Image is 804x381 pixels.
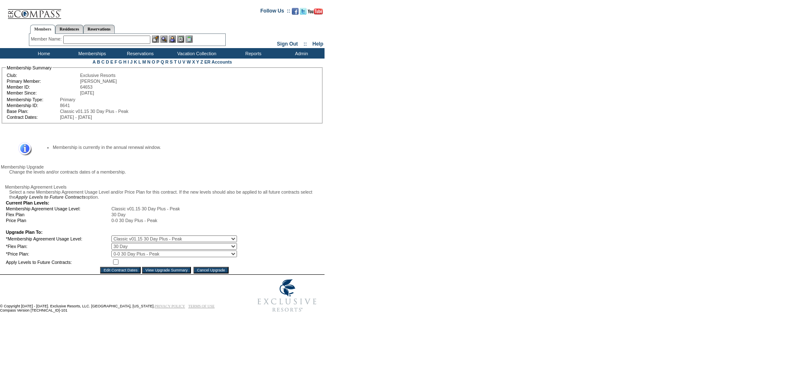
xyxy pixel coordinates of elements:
[110,59,113,64] a: E
[7,84,79,89] td: Member ID:
[100,267,141,274] input: Edit Contract Dates
[5,189,324,199] div: Select a new Membership Agreement Usage Level and/or Price Plan for this contract. If the new lev...
[134,59,137,64] a: K
[163,48,228,59] td: Vacation Collection
[292,8,299,15] img: Become our fan on Facebook
[174,59,177,64] a: T
[169,36,176,43] img: Impersonate
[80,84,93,89] span: 64653
[130,59,133,64] a: J
[5,184,324,189] div: Membership Agreement Levels
[277,41,298,47] a: Sign Out
[170,59,173,64] a: S
[114,59,117,64] a: F
[7,79,79,84] td: Primary Member:
[97,59,100,64] a: B
[142,59,146,64] a: M
[192,59,195,64] a: X
[142,267,191,274] input: View Upgrade Summary
[19,48,67,59] td: Home
[308,10,323,15] a: Subscribe to our YouTube Channel
[101,59,105,64] a: C
[5,169,324,174] div: Change the levels and/or contracts dates of a membership.
[157,59,160,64] a: P
[80,90,94,95] span: [DATE]
[128,59,129,64] a: I
[6,212,111,217] td: Flex Plan
[115,48,163,59] td: Reservations
[6,258,111,266] td: Apply Levels to Future Contracts:
[106,59,109,64] a: D
[250,275,325,317] img: Exclusive Resorts
[6,230,237,235] td: Upgrade Plan To:
[83,25,115,33] a: Reservations
[31,36,63,43] div: Member Name:
[60,115,92,120] span: [DATE] - [DATE]
[6,243,111,250] td: *Flex Plan:
[193,267,228,274] input: Cancel Upgrade
[152,59,155,64] a: O
[111,212,126,217] span: 30 Day
[7,73,79,78] td: Club:
[196,59,199,64] a: Y
[276,48,325,59] td: Admin
[177,36,184,43] img: Reservations
[7,115,59,120] td: Contract Dates:
[312,41,323,47] a: Help
[1,164,324,169] div: Membership Upgrade
[147,59,151,64] a: N
[183,59,186,64] a: V
[6,235,111,242] td: *Membership Agreement Usage Level:
[200,59,203,64] a: Z
[7,103,59,108] td: Membership ID:
[292,10,299,15] a: Become our fan on Facebook
[6,218,111,223] td: Price Plan
[152,36,159,43] img: b_edit.gif
[300,10,307,15] a: Follow us on Twitter
[155,304,185,308] a: PRIVACY POLICY
[13,142,32,156] img: Information Message
[93,59,95,64] a: A
[60,97,75,102] span: Primary
[119,59,122,64] a: G
[138,59,141,64] a: L
[308,8,323,15] img: Subscribe to our YouTube Channel
[60,103,70,108] span: 8641
[111,218,157,223] span: 0-0 30 Day Plus - Peak
[178,59,181,64] a: U
[7,2,62,19] img: Compass Home
[228,48,276,59] td: Reports
[7,109,59,114] td: Base Plan:
[80,73,116,78] span: Exclusive Resorts
[6,206,111,211] td: Membership Agreement Usage Level:
[55,25,83,33] a: Residences
[186,36,193,43] img: b_calculator.gif
[160,59,164,64] a: Q
[260,7,290,17] td: Follow Us ::
[30,25,56,34] a: Members
[204,59,232,64] a: ER Accounts
[53,145,310,150] li: Membership is currently in the annual renewal window.
[6,200,237,205] td: Current Plan Levels:
[123,59,126,64] a: H
[188,304,215,308] a: TERMS OF USE
[6,65,52,70] legend: Membership Summary
[111,206,180,211] span: Classic v01.15 30 Day Plus - Peak
[15,194,86,199] i: Apply Levels to Future Contracts
[7,97,59,102] td: Membership Type:
[160,36,167,43] img: View
[6,251,111,257] td: *Price Plan:
[300,8,307,15] img: Follow us on Twitter
[67,48,115,59] td: Memberships
[304,41,307,47] span: ::
[60,109,128,114] span: Classic v01.15 30 Day Plus - Peak
[187,59,191,64] a: W
[80,79,117,84] span: [PERSON_NAME]
[7,90,79,95] td: Member Since:
[165,59,169,64] a: R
